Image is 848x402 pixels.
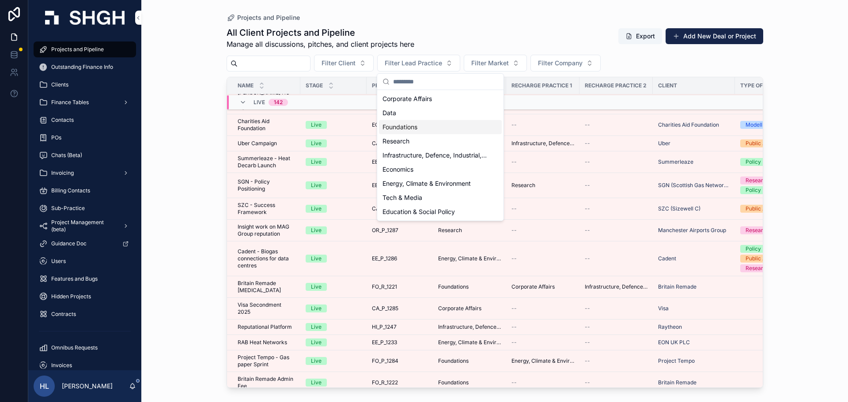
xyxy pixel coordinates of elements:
[511,158,517,165] span: --
[511,205,517,212] span: --
[658,121,719,128] a: Charities Aid Foundation
[511,255,517,262] span: --
[438,255,501,262] span: Energy, Climate & Environment
[306,82,323,89] span: Stage
[438,305,501,312] a: Corporate Affairs
[511,283,574,290] a: Corporate Affairs
[658,339,690,346] a: EON UK PLC
[740,82,789,89] span: Type of Project
[585,182,647,189] a: --
[311,379,322,387] div: Live
[306,255,361,263] a: Live
[238,82,254,89] span: Name
[372,227,398,234] span: OR_P_1287
[740,205,800,213] a: Public Affairs
[51,134,61,141] span: POs
[585,357,647,364] a: --
[311,323,322,331] div: Live
[306,338,361,346] a: Live
[238,280,295,294] span: Britain Remade [MEDICAL_DATA]
[51,99,89,106] span: Finance Tables
[438,357,469,364] span: Foundations
[585,283,647,290] a: Infrastructure, Defence, Industrial, Transport
[382,94,432,103] span: Corporate Affairs
[511,323,574,331] a: --
[238,178,295,192] a: SGN - Policy Positioning
[34,357,136,373] a: Invoices
[372,158,428,165] a: EE_P_1300
[618,28,662,44] button: Export
[585,323,590,331] span: --
[511,323,517,331] span: --
[238,248,295,269] span: Cadent - Biogas connections for data centres
[372,323,428,331] a: HI_P_1247
[306,283,361,291] a: Live
[238,376,295,390] a: Britain Remade Admin Fee
[511,121,574,128] a: --
[666,28,763,44] button: Add New Deal or Project
[34,183,136,199] a: Billing Contacts
[382,179,471,188] span: Energy, Climate & Environment
[658,205,730,212] a: SZC (Sizewell C)
[306,158,361,166] a: Live
[658,158,730,165] a: Summerleaze
[372,357,398,364] span: FO_P_1284
[311,158,322,166] div: Live
[658,323,730,331] a: Raytheon
[322,59,356,68] span: Filter Client
[438,357,501,364] a: Foundations
[311,226,322,234] div: Live
[372,82,413,89] span: Project Code
[306,226,361,234] a: Live
[658,140,670,147] a: Uber
[585,357,590,364] span: --
[658,140,730,147] a: Uber
[377,55,460,71] button: Select Button
[51,205,85,212] span: Sub-Practice
[746,177,769,184] div: Research
[746,205,779,213] div: Public Affairs
[238,301,295,316] span: Visa Secondment 2025
[34,59,136,75] a: Outstanding Finance Info
[51,275,98,282] span: Features and Bugs
[238,155,295,169] span: Summerleaze - Heat Decarb Launch
[51,258,66,265] span: Users
[511,305,517,312] span: --
[238,202,295,216] span: SZC - Success Framework
[372,357,428,364] a: FO_P_1284
[314,55,374,71] button: Select Button
[238,223,295,237] a: Insight work on MAG Group reputation
[585,227,590,234] span: --
[511,283,555,290] span: Corporate Affairs
[306,304,361,312] a: Live
[438,339,501,346] a: Energy, Climate & Environment
[372,205,428,212] a: CA_P_1288
[511,182,535,189] span: Research
[585,339,590,346] span: --
[585,305,647,312] a: --
[746,186,761,194] div: Policy
[511,379,517,386] span: --
[306,357,361,365] a: Live
[658,121,730,128] a: Charities Aid Foundation
[658,227,726,234] span: Manchester Airports Group
[372,339,428,346] a: EE_P_1233
[511,140,574,147] span: Infrastructure, Defence, Industrial, Transport
[585,205,590,212] span: --
[238,339,295,346] a: RAB Heat Networks
[311,357,322,365] div: Live
[372,305,428,312] a: CA_P_1285
[238,140,295,147] a: Uber Campaign
[511,379,574,386] a: --
[34,77,136,93] a: Clients
[372,305,398,312] span: CA_P_1285
[658,379,697,386] span: Britain Remade
[382,207,455,216] span: Education & Social Policy
[51,152,82,159] span: Chats (Beta)
[372,255,428,262] a: EE_P_1286
[511,339,517,346] span: --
